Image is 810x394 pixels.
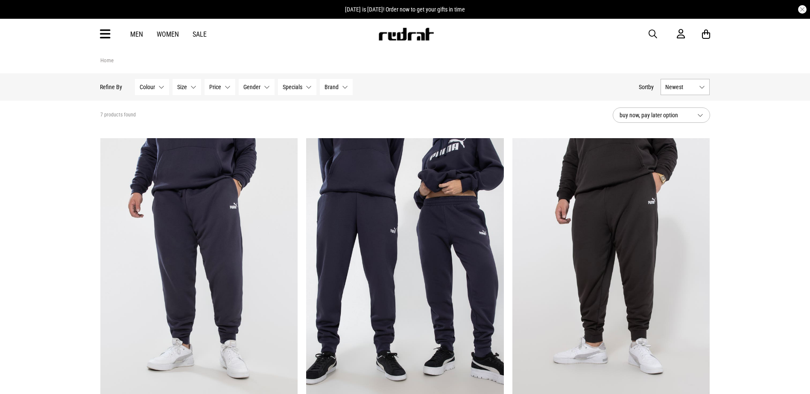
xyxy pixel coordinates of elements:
span: by [649,84,654,90]
span: Specials [283,84,303,90]
a: Sale [193,30,207,38]
span: Gender [244,84,261,90]
a: Women [157,30,179,38]
a: Men [130,30,143,38]
span: Size [178,84,187,90]
button: Sortby [639,82,654,92]
button: Size [173,79,202,95]
button: Gender [239,79,275,95]
span: Price [210,84,222,90]
button: Newest [661,79,710,95]
button: Specials [278,79,317,95]
span: 7 products found [100,112,136,119]
a: Home [100,57,114,64]
img: Redrat logo [378,28,434,41]
span: Colour [140,84,155,90]
span: Newest [666,84,696,90]
button: Brand [320,79,353,95]
span: buy now, pay later option [620,110,690,120]
button: Price [205,79,236,95]
p: Refine By [100,84,123,90]
span: Brand [325,84,339,90]
span: [DATE] is [DATE]! Order now to get your gifts in time [345,6,465,13]
button: Colour [135,79,170,95]
button: buy now, pay later option [613,107,710,123]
